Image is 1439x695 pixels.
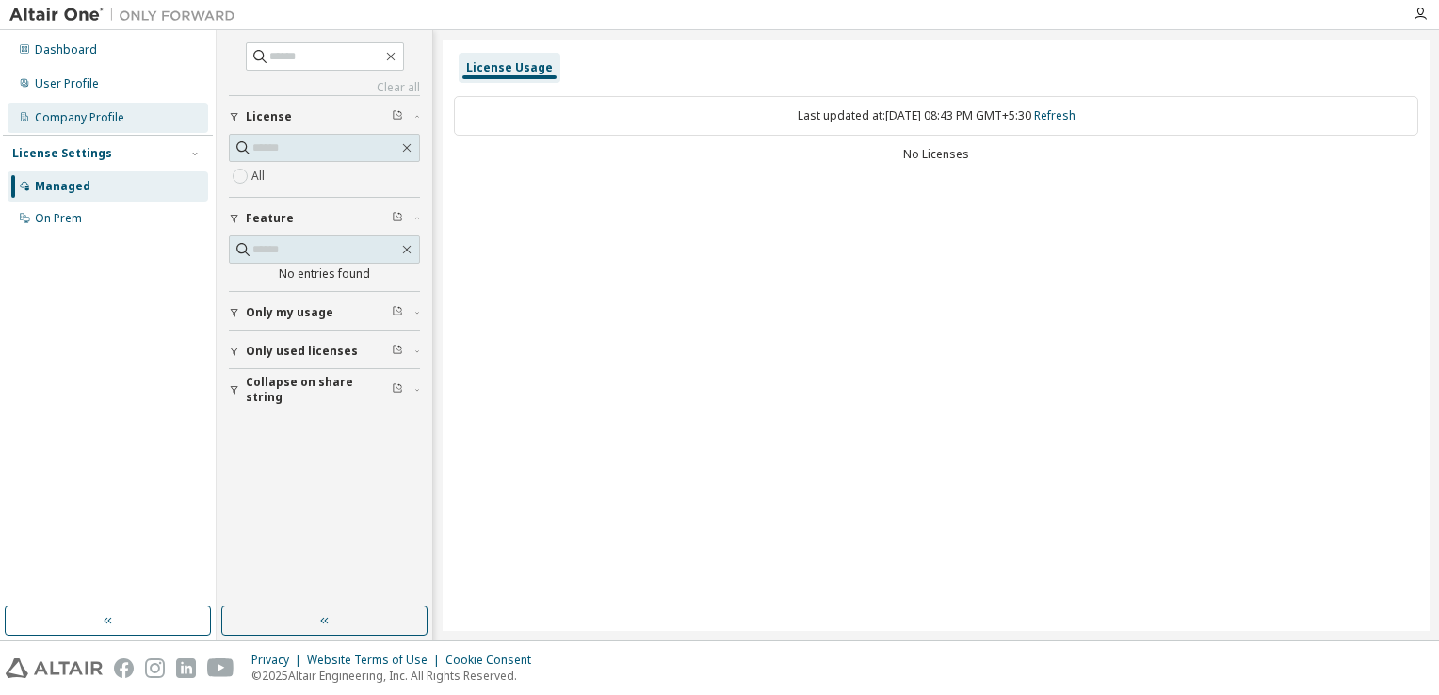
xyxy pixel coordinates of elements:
[207,658,234,678] img: youtube.svg
[251,165,268,187] label: All
[246,211,294,226] span: Feature
[246,109,292,124] span: License
[229,369,420,411] button: Collapse on share string
[114,658,134,678] img: facebook.svg
[1034,107,1075,123] a: Refresh
[251,668,542,684] p: © 2025 Altair Engineering, Inc. All Rights Reserved.
[392,305,403,320] span: Clear filter
[392,382,403,397] span: Clear filter
[12,146,112,161] div: License Settings
[392,211,403,226] span: Clear filter
[246,305,333,320] span: Only my usage
[229,331,420,372] button: Only used licenses
[229,198,420,239] button: Feature
[9,6,245,24] img: Altair One
[35,110,124,125] div: Company Profile
[466,60,553,75] div: License Usage
[392,344,403,359] span: Clear filter
[145,658,165,678] img: instagram.svg
[246,375,392,405] span: Collapse on share string
[229,292,420,333] button: Only my usage
[392,109,403,124] span: Clear filter
[251,653,307,668] div: Privacy
[35,211,82,226] div: On Prem
[35,179,90,194] div: Managed
[229,267,420,282] div: No entries found
[6,658,103,678] img: altair_logo.svg
[445,653,542,668] div: Cookie Consent
[246,344,358,359] span: Only used licenses
[35,42,97,57] div: Dashboard
[35,76,99,91] div: User Profile
[229,80,420,95] a: Clear all
[307,653,445,668] div: Website Terms of Use
[454,147,1418,162] div: No Licenses
[176,658,196,678] img: linkedin.svg
[229,96,420,137] button: License
[454,96,1418,136] div: Last updated at: [DATE] 08:43 PM GMT+5:30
